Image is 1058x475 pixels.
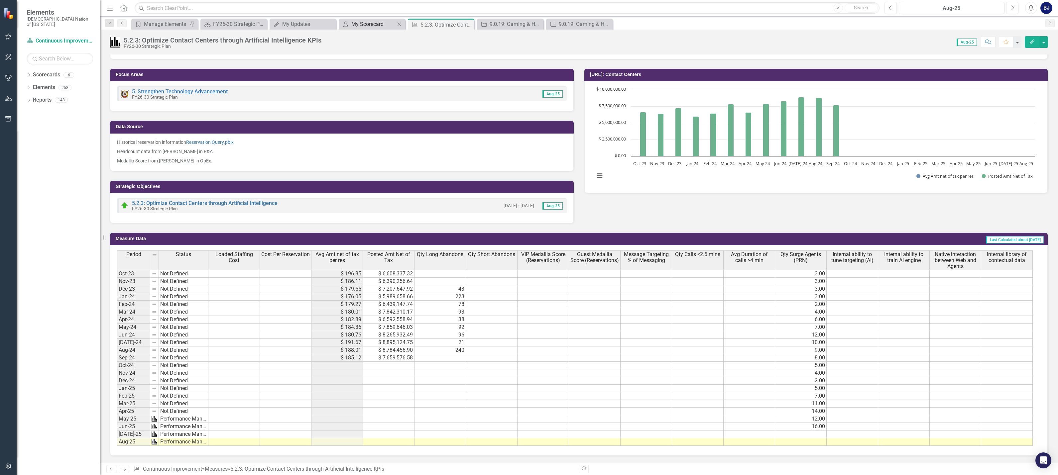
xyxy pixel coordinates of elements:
div: FY26-30 Strategic Plan [124,44,321,49]
span: Aug-25 [957,39,977,46]
img: Tm0czyi0d3z6KbMvzUvpfTW2q1jaz45CuN2C4x9rtfABtMFvAAn+ByuUVLYSwAAAABJRU5ErkJggg== [152,424,157,429]
td: Nov-23 [117,278,150,285]
span: Last Calculated about [DATE] [986,236,1044,243]
img: ClearPoint Strategy [3,8,15,19]
path: Dec-23, 7,207,647.92. Posted Amt Net of Tax. [675,108,681,156]
img: Performance Management [110,37,120,47]
td: $ 7,842,310.17 [363,308,414,316]
span: Qty Long Abandons [417,251,463,257]
td: Not Defined [159,331,208,339]
img: 8DAGhfEEPCf229AAAAAElFTkSuQmCC [152,370,157,376]
button: View chart menu, Chart [595,171,604,180]
td: 3.00 [775,278,827,285]
path: Apr-24, 6,592,558.94. Posted Amt Net of Tax. [745,113,751,156]
path: Aug-24, 188.00738165. Avg Amt net of tax per res. [809,156,815,156]
img: 8DAGhfEEPCf229AAAAAElFTkSuQmCC [152,309,157,315]
g: Posted Amt Net of Tax, bar series 2 of 2 with 23 bars. [640,90,1026,156]
td: 4.00 [775,308,827,316]
td: $ 191.67 [311,339,363,346]
img: Tm0czyi0d3z6KbMvzUvpfTW2q1jaz45CuN2C4x9rtfABtMFvAAn+ByuUVLYSwAAAABJRU5ErkJggg== [152,431,157,437]
td: $ 179.27 [311,301,363,308]
text: Dec-23 [668,160,681,166]
div: My Scorecard [351,20,395,28]
span: Aug-25 [542,90,563,98]
text: $ 2,500,000.00 [599,136,626,142]
a: Scorecards [33,71,60,79]
path: Dec-23, 179.55378207. Avg Amt net of tax per res. [669,156,674,156]
td: 3.00 [775,293,827,301]
h3: Data Source [116,124,570,129]
a: Manage Elements [133,20,188,28]
path: Oct-23, 196.85246708. Avg Amt net of tax per res. [634,156,639,156]
td: Performance Management [159,438,208,446]
text: Jun-25 [984,160,997,166]
text: [DATE]-25 [999,160,1018,166]
td: Not Defined [159,293,208,301]
span: Internal ability to train AI engine [880,251,928,263]
img: 8DAGhfEEPCf229AAAAAElFTkSuQmCC [152,340,157,345]
td: 38 [414,316,466,324]
a: Continuous Improvement [27,37,93,45]
text: Jan-24 [686,160,699,166]
text: Jan-25 [896,160,909,166]
small: [DATE] - [DATE] [504,203,534,209]
td: 92 [414,324,466,331]
img: 8DAGhfEEPCf229AAAAAElFTkSuQmCC [152,294,157,299]
text: Feb-24 [703,160,717,166]
img: 8DAGhfEEPCf229AAAAAElFTkSuQmCC [152,363,157,368]
a: Continuous Improvement [143,466,202,472]
td: Not Defined [159,270,208,278]
h3: Strategic Objectives [116,184,570,189]
span: Internal library of contextual data [983,251,1031,263]
td: 4.00 [775,369,827,377]
text: Apr-24 [739,160,752,166]
text: $ 0.00 [615,152,626,158]
path: Oct-23, 6,608,337.32. Posted Amt Net of Tax. [640,112,646,156]
td: Performance Management [159,423,208,430]
input: Search ClearPoint... [135,2,880,14]
td: Not Defined [159,385,208,392]
path: May-24, 7,859,646.03. Posted Amt Net of Tax. [763,104,769,156]
text: Oct-23 [633,160,646,166]
img: 8DAGhfEEPCf229AAAAAElFTkSuQmCC [152,409,157,414]
text: Feb-25 [914,160,927,166]
td: Not Defined [159,278,208,285]
a: Reports [33,96,52,104]
div: 5.2.3: Optimize Contact Centers through Artificial Intelligence KPIs [124,37,321,44]
td: 14.00 [775,408,827,415]
text: Jun-24 [773,160,786,166]
td: 43 [414,285,466,293]
td: 223 [414,293,466,301]
div: 5.2.3: Optimize Contact Centers through Artificial Intelligence KPIs [230,466,384,472]
a: Measures [205,466,228,472]
td: Not Defined [159,377,208,385]
td: 10.00 [775,339,827,346]
td: Aug-24 [117,346,150,354]
td: $ 176.05 [311,293,363,301]
text: Oct-24 [844,160,857,166]
td: $ 6,439,147.74 [363,301,414,308]
p: Historical reservation information [117,139,567,147]
p: Medallia Score from [PERSON_NAME] in OpEx. [117,156,567,164]
path: Jun-24, 180.75513864. Avg Amt net of tax per res. [774,156,779,156]
td: $ 186.11 [311,278,363,285]
span: Cost Per Reservation [261,251,310,257]
text: May-24 [756,160,770,166]
input: Search Below... [27,53,93,64]
div: 5.2.3: Optimize Contact Centers through Artificial Intelligence KPIs [420,21,473,29]
button: Show Posted Amt Net of Tax [982,173,1032,179]
td: Oct-23 [117,270,150,278]
path: Jul-24, 191.66809778. Avg Amt net of tax per res. [792,156,797,156]
div: 148 [55,97,68,103]
div: My Updates [282,20,334,28]
text: Mar-25 [931,160,945,166]
td: 96 [414,331,466,339]
span: Elements [27,8,93,16]
text: [DATE]-24 [788,160,807,166]
a: FY26-30 Strategic Plan [202,20,265,28]
img: Tm0czyi0d3z6KbMvzUvpfTW2q1jaz45CuN2C4x9rtfABtMFvAAn+ByuUVLYSwAAAABJRU5ErkJggg== [152,439,157,444]
span: Avg Amt net of tax per res [313,251,361,263]
td: $ 8,895,124.75 [363,339,414,346]
img: On Target [121,202,129,210]
td: 21 [414,339,466,346]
